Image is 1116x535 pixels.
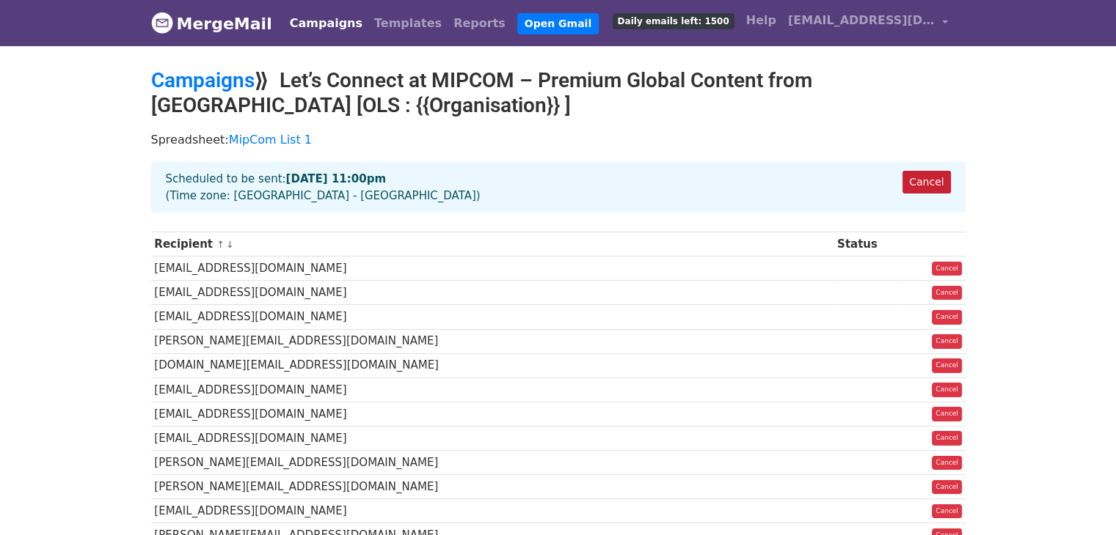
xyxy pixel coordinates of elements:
h2: ⟫ Let’s Connect at MIPCOM – Premium Global Content from [GEOGRAPHIC_DATA] [OLS : {{Organisation}} ] [151,68,966,117]
a: Cancel [932,456,962,471]
a: Open Gmail [517,13,599,34]
a: Cancel [932,431,962,446]
div: Scheduled to be sent: (Time zone: [GEOGRAPHIC_DATA] - [GEOGRAPHIC_DATA]) [151,162,966,213]
a: Cancel [932,504,962,519]
a: Cancel [932,383,962,397]
a: Cancel [902,171,950,193]
span: Daily emails left: 1500 [613,13,734,29]
td: [DOMAIN_NAME][EMAIL_ADDRESS][DOMAIN_NAME] [151,353,834,377]
strong: [DATE] 11:00pm [286,172,386,185]
a: Help [740,6,782,35]
a: ↓ [226,239,234,250]
a: MergeMail [151,8,272,39]
a: Cancel [932,310,962,325]
a: Cancel [932,358,962,373]
span: [EMAIL_ADDRESS][DOMAIN_NAME] [788,12,935,29]
a: ↑ [216,239,225,250]
a: Campaigns [151,68,255,92]
td: [EMAIL_ADDRESS][DOMAIN_NAME] [151,402,834,426]
a: MipCom List 1 [229,133,312,147]
iframe: Chat Widget [1043,465,1116,535]
a: Cancel [932,480,962,495]
img: MergeMail logo [151,12,173,34]
a: Campaigns [284,9,368,38]
a: Cancel [932,407,962,421]
td: [PERSON_NAME][EMAIL_ADDRESS][DOMAIN_NAME] [151,329,834,353]
p: Spreadsheet: [151,132,966,147]
td: [PERSON_NAME][EMAIL_ADDRESS][DOMAIN_NAME] [151,451,834,475]
a: Templates [368,9,448,38]
td: [EMAIL_ADDRESS][DOMAIN_NAME] [151,281,834,305]
td: [EMAIL_ADDRESS][DOMAIN_NAME] [151,305,834,329]
a: Cancel [932,286,962,300]
a: Daily emails left: 1500 [607,6,740,35]
a: [EMAIL_ADDRESS][DOMAIN_NAME] [782,6,954,40]
td: [EMAIL_ADDRESS][DOMAIN_NAME] [151,377,834,402]
th: Recipient [151,232,834,257]
a: Cancel [932,334,962,349]
td: [EMAIL_ADDRESS][DOMAIN_NAME] [151,499,834,523]
a: Reports [448,9,511,38]
th: Status [834,232,902,257]
a: Cancel [932,262,962,276]
td: [EMAIL_ADDRESS][DOMAIN_NAME] [151,257,834,281]
td: [EMAIL_ADDRESS][DOMAIN_NAME] [151,426,834,450]
td: [PERSON_NAME][EMAIL_ADDRESS][DOMAIN_NAME] [151,475,834,499]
